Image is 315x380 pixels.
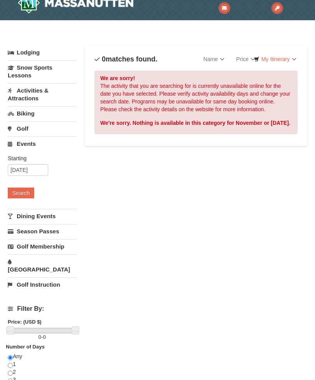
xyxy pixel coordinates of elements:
[8,83,77,105] a: Activities & Attractions
[198,51,230,67] a: Name
[8,46,77,60] a: Lodging
[94,71,297,134] div: The activity that you are searching for is currently unavailable online for the date you have sel...
[100,75,135,81] strong: We are sorry!
[8,277,77,292] a: Golf Instruction
[8,154,71,162] label: Starting
[102,55,106,63] span: 0
[8,333,77,341] label: -
[8,254,77,277] a: [GEOGRAPHIC_DATA]
[230,51,261,67] a: Price
[8,187,34,198] button: Search
[8,60,77,82] a: Snow Sports Lessons
[8,121,77,136] a: Golf
[38,334,41,340] span: 0
[8,239,77,254] a: Golf Membership
[8,305,77,312] h4: Filter By:
[8,319,42,325] strong: Price: (USD $)
[8,224,77,238] a: Season Passes
[6,344,45,350] strong: Number of Days
[100,119,292,127] div: We're sorry. Nothing is available in this category for November or [DATE].
[8,137,77,151] a: Events
[249,53,301,65] a: My Itinerary
[94,55,157,63] h4: matches found.
[43,334,45,340] span: 0
[8,209,77,223] a: Dining Events
[8,106,77,121] a: Biking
